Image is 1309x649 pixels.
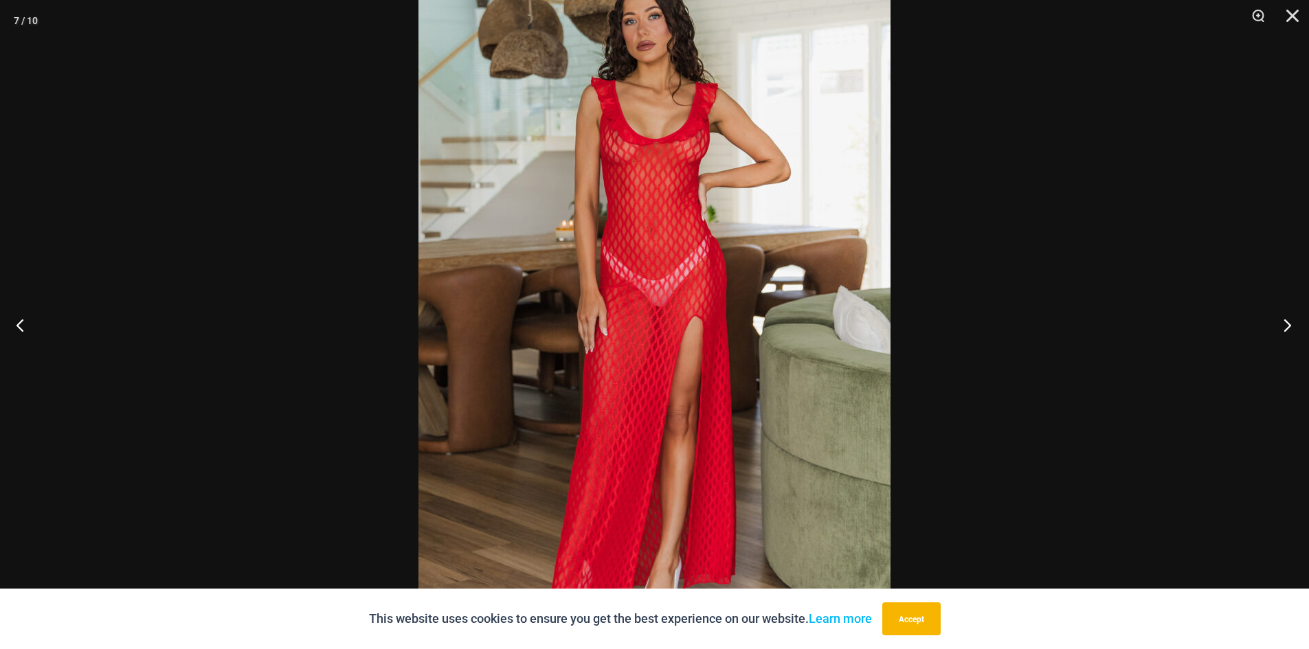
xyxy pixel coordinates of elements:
[809,611,872,626] a: Learn more
[1257,291,1309,359] button: Next
[882,602,941,635] button: Accept
[14,10,38,31] div: 7 / 10
[369,608,872,629] p: This website uses cookies to ensure you get the best experience on our website.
